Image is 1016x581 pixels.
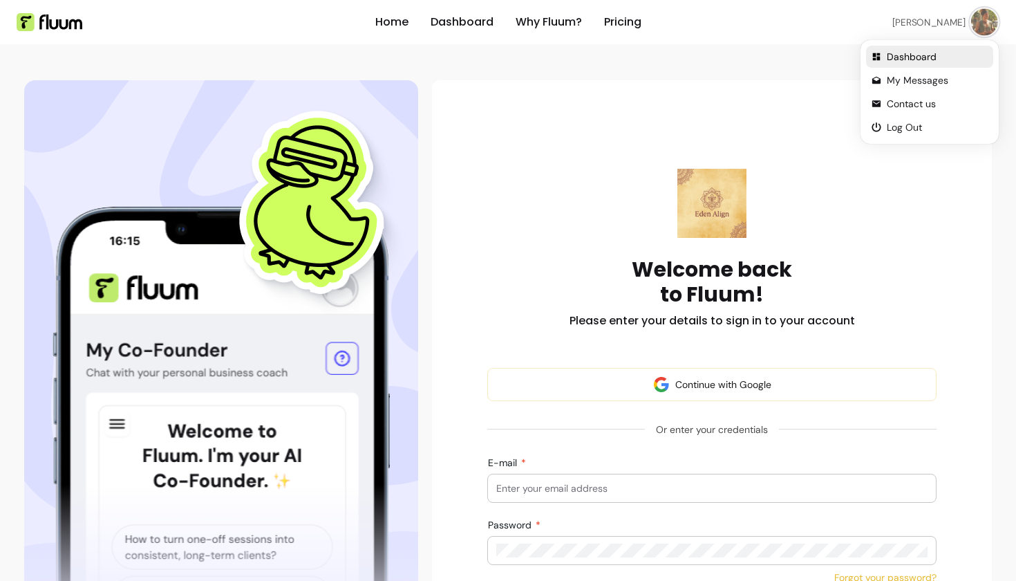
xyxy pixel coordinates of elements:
a: Dashboard [431,14,493,30]
input: E-mail [496,481,928,495]
input: Password [496,544,928,557]
img: Fluum Logo [17,13,82,31]
span: Or enter your credentials [645,417,779,442]
img: avatar [971,9,998,36]
button: Continue with Google [487,368,937,401]
img: avatar [653,376,670,393]
div: Profile Actions [863,43,996,141]
a: Why Fluum? [516,14,582,30]
span: E-mail [488,456,520,469]
img: Fluum logo [677,169,746,238]
span: [PERSON_NAME] [892,15,966,28]
span: Contact us [887,97,988,111]
span: Log Out [887,120,988,134]
a: Pricing [604,14,641,30]
span: Password [488,519,534,531]
h1: Welcome back to Fluum! [632,257,792,307]
span: My Messages [887,73,988,87]
ul: Profile Actions [866,46,993,138]
a: Home [375,14,408,30]
span: Dashboard [887,50,988,64]
h2: Please enter your details to sign in to your account [570,313,855,329]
